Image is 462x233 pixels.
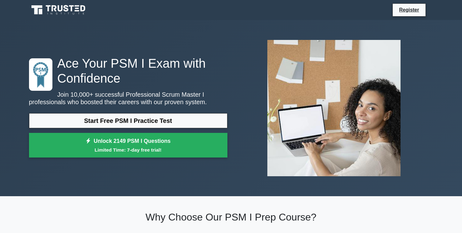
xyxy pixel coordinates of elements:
a: Start Free PSM I Practice Test [29,113,227,128]
a: Unlock 2149 PSM I QuestionsLimited Time: 7-day free trial! [29,133,227,158]
p: Join 10,000+ successful Professional Scrum Master I professionals who boosted their careers with ... [29,91,227,106]
h1: Ace Your PSM I Exam with Confidence [29,56,227,86]
h2: Why Choose Our PSM I Prep Course? [29,211,433,223]
small: Limited Time: 7-day free trial! [37,146,220,153]
a: Register [395,6,423,14]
